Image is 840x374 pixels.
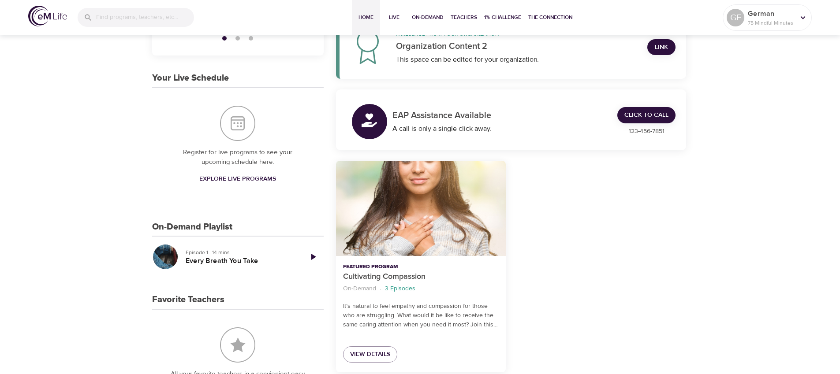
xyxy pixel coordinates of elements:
span: 1% Challenge [484,13,521,22]
p: German [748,8,795,19]
span: Home [355,13,377,22]
a: Click to Call [617,107,676,123]
div: This space can be edited for your organization. [396,55,637,65]
a: Link [647,39,676,56]
div: GF [727,9,744,26]
a: Play Episode [302,246,324,267]
a: View Details [343,346,397,363]
a: Explore Live Programs [196,171,280,187]
button: Every Breath You Take [152,244,179,270]
img: Favorite Teachers [220,327,255,363]
p: Cultivating Compassion [343,271,499,283]
input: Find programs, teachers, etc... [96,8,194,27]
p: It’s natural to feel empathy and compassion for those who are struggling. What would it be like t... [343,302,499,330]
h5: Every Breath You Take [186,256,295,266]
span: Explore Live Programs [199,174,276,185]
p: Organization Content 2 [396,40,637,53]
h3: On-Demand Playlist [152,222,232,232]
p: 123-456-7851 [617,127,676,136]
span: The Connection [528,13,572,22]
span: Teachers [451,13,477,22]
h3: Favorite Teachers [152,295,224,305]
p: Episode 1 · 14 mins [186,248,295,256]
p: On-Demand [343,284,376,293]
img: Your Live Schedule [220,106,255,141]
li: · [380,283,381,295]
span: Click to Call [624,110,668,121]
p: 75 Mindful Minutes [748,19,795,27]
div: A call is only a single click away. [392,124,607,134]
h3: Your Live Schedule [152,73,229,83]
span: View Details [350,349,390,360]
span: Live [384,13,405,22]
span: Link [654,42,668,53]
p: Register for live programs to see your upcoming schedule here. [170,148,306,167]
p: Featured Program [343,263,499,271]
nav: breadcrumb [343,283,499,295]
span: On-Demand [412,13,444,22]
p: 3 Episodes [385,284,415,293]
p: EAP Assistance Available [392,109,607,122]
img: logo [28,6,67,26]
button: Cultivating Compassion [336,161,506,256]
